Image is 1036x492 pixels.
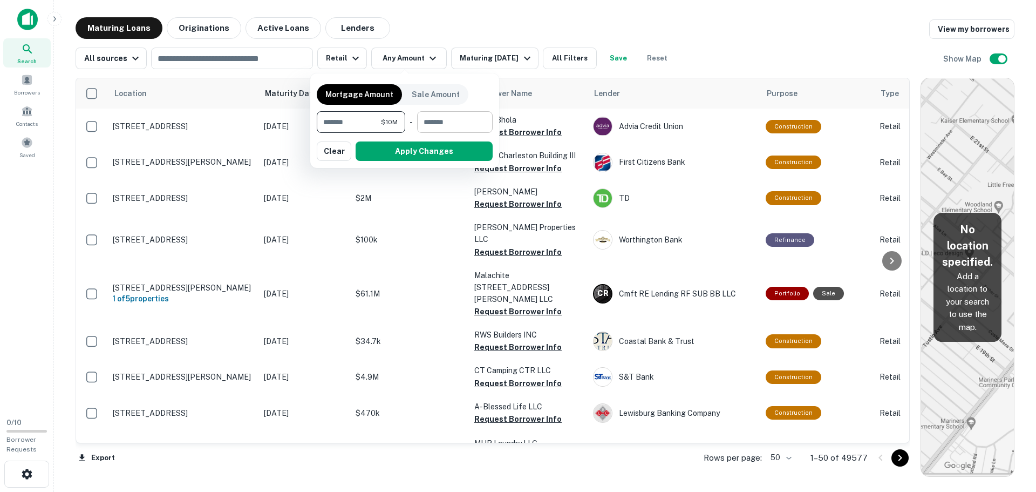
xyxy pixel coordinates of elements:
[410,111,413,133] div: -
[381,117,398,127] span: $10M
[412,89,460,100] p: Sale Amount
[982,406,1036,457] iframe: Chat Widget
[317,141,351,161] button: Clear
[356,141,493,161] button: Apply Changes
[325,89,393,100] p: Mortgage Amount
